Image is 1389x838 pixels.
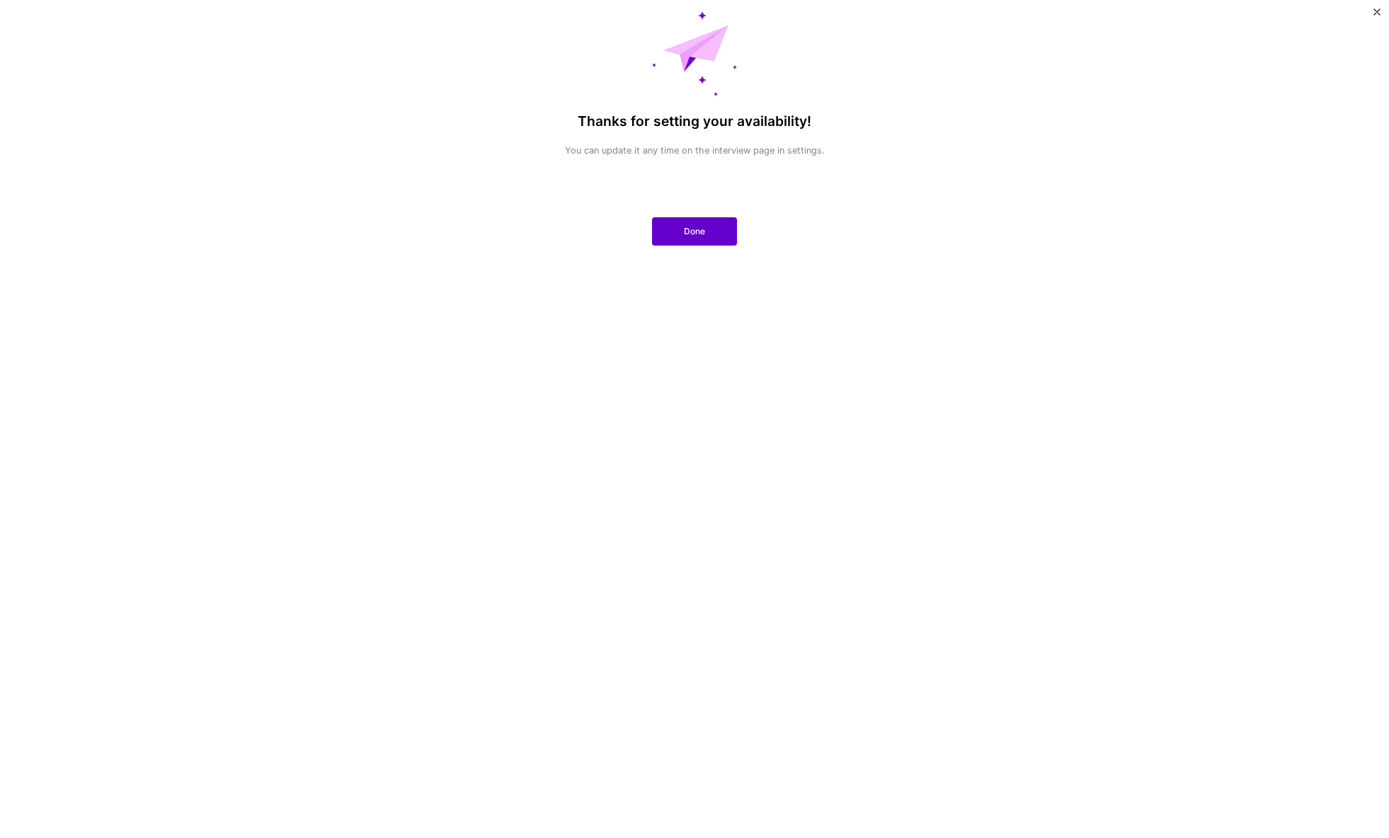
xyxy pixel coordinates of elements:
[652,217,737,246] button: Done
[554,144,835,157] p: You can update it any time on the interview page in settings.
[652,11,737,96] img: Message Sent
[1373,8,1381,23] button: Close
[684,225,705,238] span: Done
[578,113,811,130] h4: Thanks for setting your availability!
